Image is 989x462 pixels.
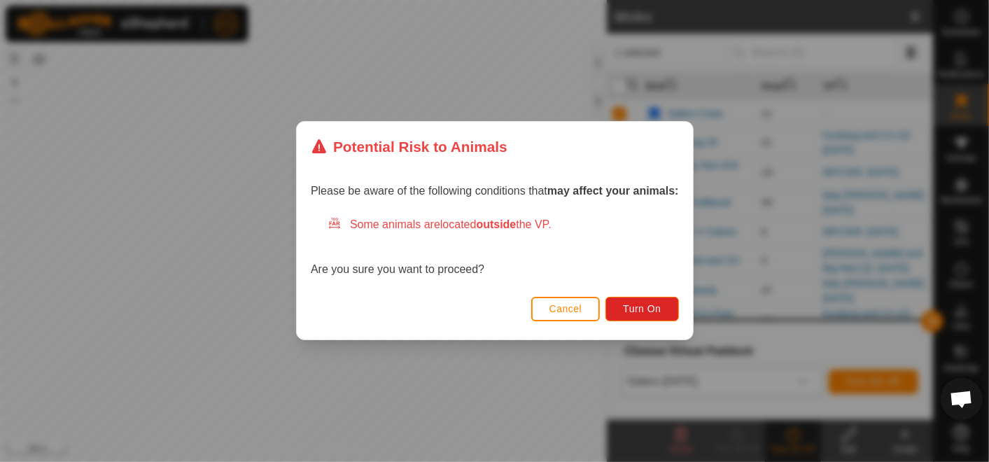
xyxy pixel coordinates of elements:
[547,185,679,197] strong: may affect your animals:
[476,219,516,231] strong: outside
[328,217,679,234] div: Some animals are
[311,217,679,279] div: Are you sure you want to proceed?
[311,185,679,197] span: Please be aware of the following conditions that
[605,297,678,321] button: Turn On
[440,219,552,231] span: located the VP.
[941,378,983,420] div: Open chat
[623,304,661,315] span: Turn On
[549,304,582,315] span: Cancel
[311,136,507,157] div: Potential Risk to Animals
[531,297,600,321] button: Cancel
